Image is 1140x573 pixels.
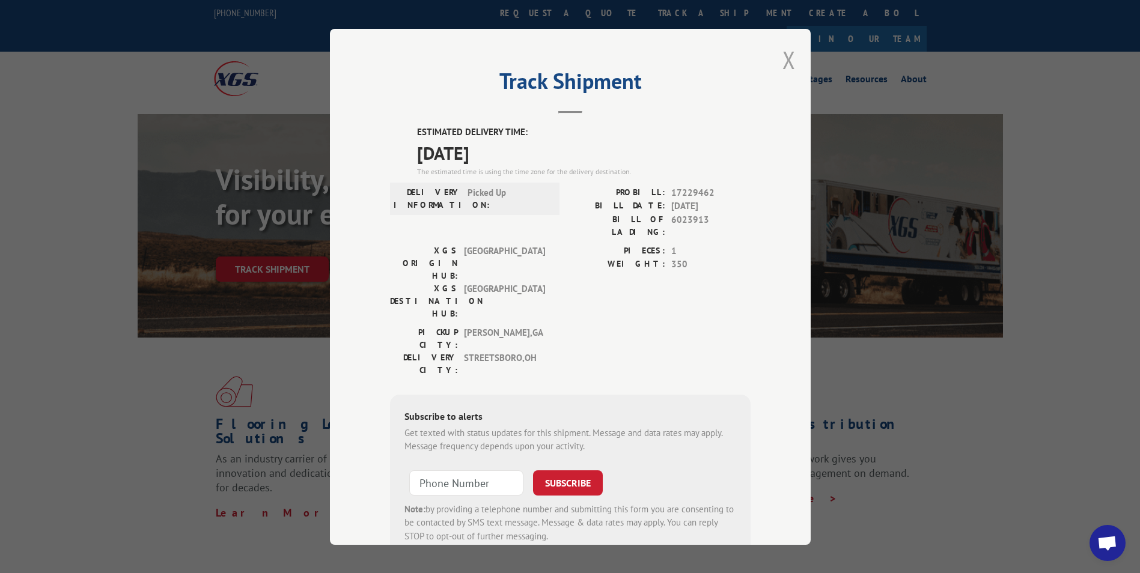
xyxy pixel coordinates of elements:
[394,186,462,211] label: DELIVERY INFORMATION:
[570,186,665,199] label: PROBILL:
[417,139,751,166] span: [DATE]
[390,73,751,95] h2: Track Shipment
[464,326,545,351] span: [PERSON_NAME] , GA
[671,258,751,271] span: 350
[570,258,665,271] label: WEIGHT:
[671,213,751,238] span: 6023913
[570,244,665,258] label: PIECES:
[409,470,523,495] input: Phone Number
[404,502,736,543] div: by providing a telephone number and submitting this form you are consenting to be contacted by SM...
[671,244,751,258] span: 1
[417,126,751,139] label: ESTIMATED DELIVERY TIME:
[464,282,545,320] span: [GEOGRAPHIC_DATA]
[404,426,736,453] div: Get texted with status updates for this shipment. Message and data rates may apply. Message frequ...
[390,326,458,351] label: PICKUP CITY:
[390,244,458,282] label: XGS ORIGIN HUB:
[404,408,736,426] div: Subscribe to alerts
[671,199,751,213] span: [DATE]
[417,166,751,177] div: The estimated time is using the time zone for the delivery destination.
[570,199,665,213] label: BILL DATE:
[390,351,458,376] label: DELIVERY CITY:
[404,503,425,514] strong: Note:
[464,244,545,282] span: [GEOGRAPHIC_DATA]
[1090,525,1126,561] div: Open chat
[533,470,603,495] button: SUBSCRIBE
[468,186,549,211] span: Picked Up
[782,44,796,76] button: Close modal
[390,282,458,320] label: XGS DESTINATION HUB:
[464,351,545,376] span: STREETSBORO , OH
[570,213,665,238] label: BILL OF LADING:
[671,186,751,199] span: 17229462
